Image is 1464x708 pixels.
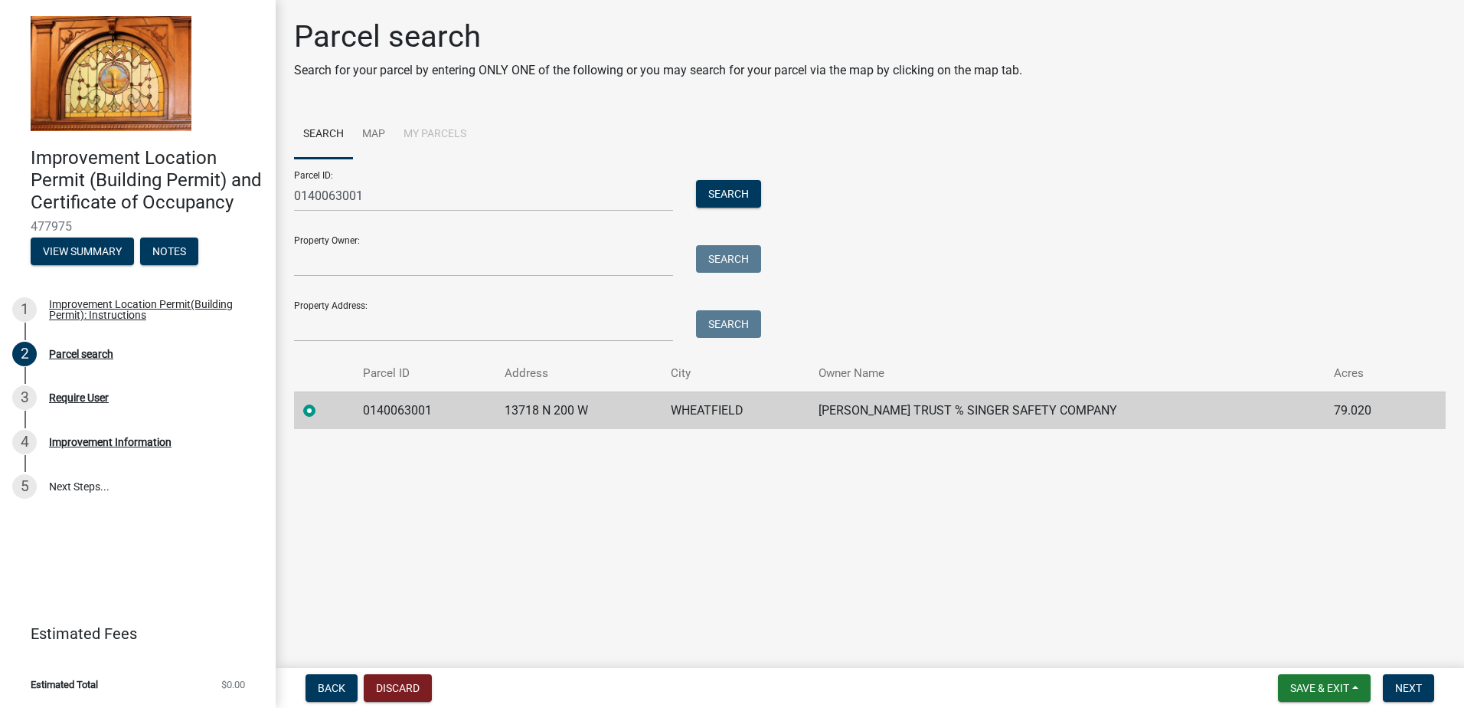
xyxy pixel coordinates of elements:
[809,356,1325,392] th: Owner Name
[12,297,37,322] div: 1
[31,16,191,131] img: Jasper County, Indiana
[294,18,1022,55] h1: Parcel search
[696,310,761,338] button: Search
[1290,682,1349,694] span: Save & Exit
[294,61,1022,80] p: Search for your parcel by entering ONLY ONE of the following or you may search for your parcel vi...
[662,392,809,429] td: WHEATFIELD
[12,430,37,454] div: 4
[318,682,345,694] span: Back
[31,680,98,690] span: Estimated Total
[354,392,495,429] td: 0140063001
[1325,392,1416,429] td: 79.020
[1325,356,1416,392] th: Acres
[696,180,761,208] button: Search
[1278,674,1371,702] button: Save & Exit
[31,219,245,234] span: 477975
[354,356,495,392] th: Parcel ID
[809,392,1325,429] td: [PERSON_NAME] TRUST % SINGER SAFETY COMPANY
[662,356,809,392] th: City
[31,247,134,259] wm-modal-confirm: Summary
[12,342,37,366] div: 2
[31,147,263,213] h4: Improvement Location Permit (Building Permit) and Certificate of Occupancy
[12,618,251,649] a: Estimated Fees
[49,392,109,403] div: Require User
[140,238,198,265] button: Notes
[12,474,37,499] div: 5
[1383,674,1434,702] button: Next
[49,349,113,359] div: Parcel search
[221,680,245,690] span: $0.00
[306,674,358,702] button: Back
[495,356,661,392] th: Address
[353,110,394,159] a: Map
[12,385,37,410] div: 3
[31,238,134,265] button: View Summary
[364,674,432,702] button: Discard
[49,299,251,320] div: Improvement Location Permit(Building Permit): Instructions
[696,245,761,273] button: Search
[140,247,198,259] wm-modal-confirm: Notes
[495,392,661,429] td: 13718 N 200 W
[1395,682,1422,694] span: Next
[49,437,172,447] div: Improvement Information
[294,110,353,159] a: Search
